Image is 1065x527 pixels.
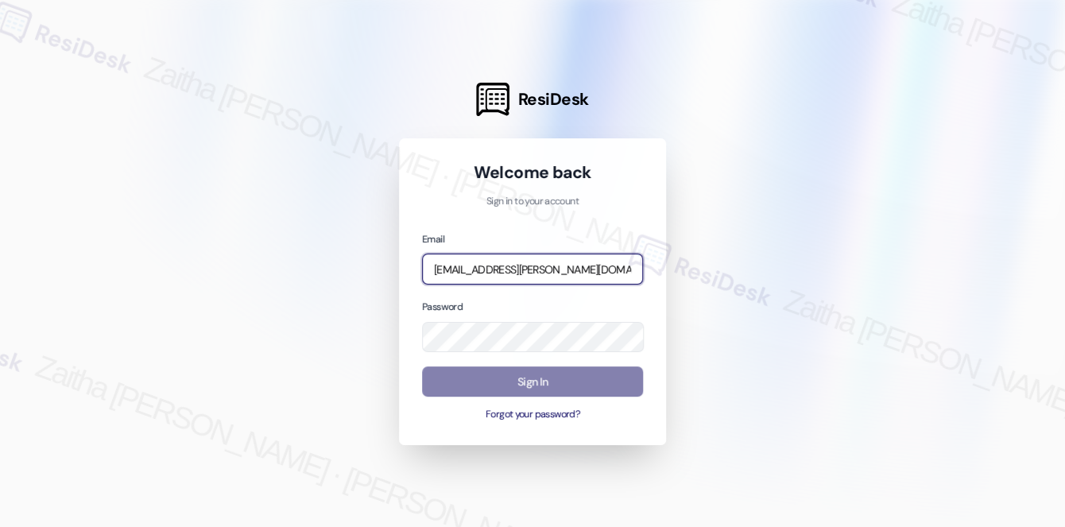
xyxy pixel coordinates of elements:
span: ResiDesk [518,88,589,110]
button: Forgot your password? [422,408,643,422]
h1: Welcome back [422,161,643,184]
button: Sign In [422,366,643,397]
label: Password [422,300,463,313]
input: name@example.com [422,254,643,285]
p: Sign in to your account [422,195,643,209]
label: Email [422,233,444,246]
img: ResiDesk Logo [476,83,509,116]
